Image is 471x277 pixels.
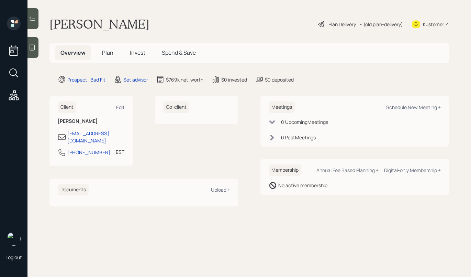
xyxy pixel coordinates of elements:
div: [EMAIL_ADDRESS][DOMAIN_NAME] [67,130,125,144]
span: Spend & Save [162,49,196,56]
div: $769k net-worth [166,76,203,83]
div: [PHONE_NUMBER] [67,149,110,156]
div: Annual Fee Based Planning + [316,167,379,173]
h6: Meetings [269,102,295,113]
div: Prospect · Bad Fit [67,76,105,83]
span: Invest [130,49,145,56]
div: Digital-only Membership + [384,167,441,173]
div: No active membership [278,182,327,189]
h6: Co-client [163,102,189,113]
img: retirable_logo.png [7,232,21,246]
div: EST [116,148,124,156]
div: Kustomer [423,21,444,28]
h6: [PERSON_NAME] [58,118,125,124]
div: Edit [116,104,125,110]
h6: Documents [58,184,89,195]
div: 0 Past Meeting s [281,134,316,141]
div: Upload + [211,187,230,193]
div: 0 Upcoming Meeting s [281,118,328,126]
div: Plan Delivery [328,21,356,28]
div: Schedule New Meeting + [386,104,441,110]
span: Overview [60,49,86,56]
div: • (old plan-delivery) [359,21,403,28]
h6: Client [58,102,76,113]
div: $0 invested [221,76,247,83]
div: $0 deposited [265,76,294,83]
h6: Membership [269,164,301,176]
div: Log out [5,254,22,260]
h1: [PERSON_NAME] [49,17,149,32]
span: Plan [102,49,113,56]
div: Set advisor [123,76,148,83]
